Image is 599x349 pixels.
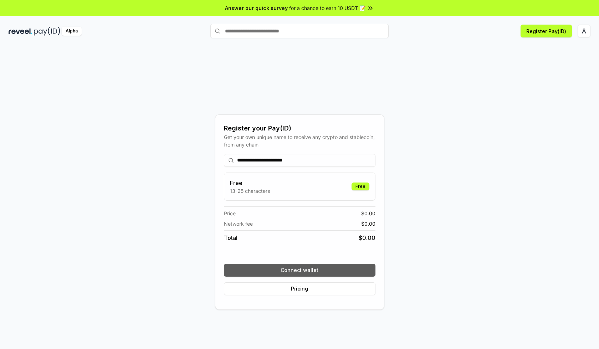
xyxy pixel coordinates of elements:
span: $ 0.00 [361,210,375,217]
p: 13-25 characters [230,187,270,195]
span: Total [224,233,237,242]
div: Get your own unique name to receive any crypto and stablecoin, from any chain [224,133,375,148]
div: Register your Pay(ID) [224,123,375,133]
button: Pricing [224,282,375,295]
div: Free [352,183,369,190]
span: $ 0.00 [361,220,375,227]
span: Network fee [224,220,253,227]
span: for a chance to earn 10 USDT 📝 [289,4,365,12]
span: Price [224,210,236,217]
button: Connect wallet [224,264,375,277]
h3: Free [230,179,270,187]
span: $ 0.00 [359,233,375,242]
button: Register Pay(ID) [521,25,572,37]
span: Answer our quick survey [225,4,288,12]
img: pay_id [34,27,60,36]
img: reveel_dark [9,27,32,36]
div: Alpha [62,27,82,36]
